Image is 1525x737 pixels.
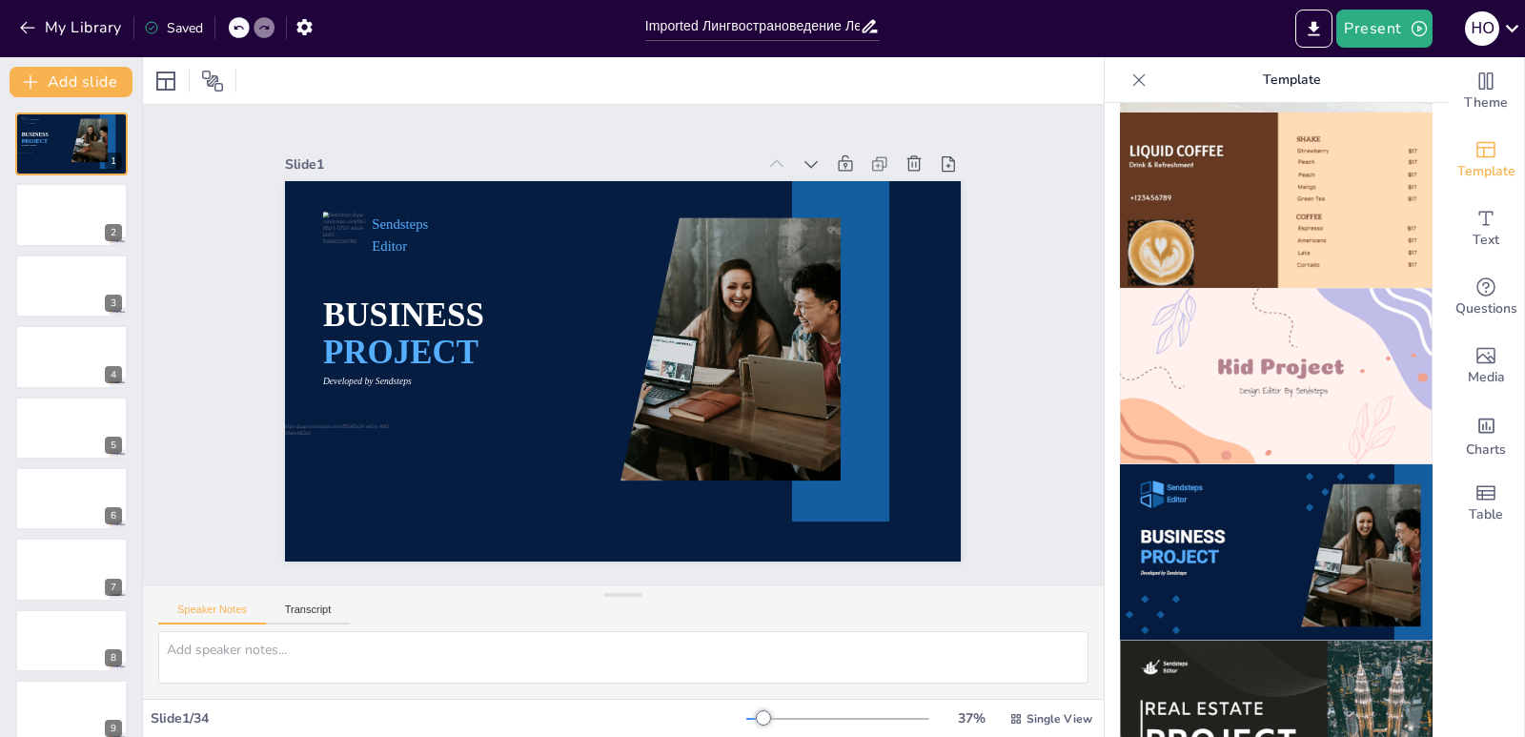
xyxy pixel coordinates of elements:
[1448,57,1524,126] div: Change the overall theme
[105,437,122,454] div: 5
[1469,504,1503,525] span: Table
[15,255,128,317] div: https://cdn.sendsteps.com/images/logo/sendsteps_logo_white.pnghttps://cdn.sendsteps.com/images/lo...
[452,127,490,158] span: Editor
[462,108,518,150] span: Sendsteps
[105,366,122,383] div: 4
[158,604,266,624] button: Speaker Notes
[15,325,128,388] div: https://cdn.sendsteps.com/images/logo/sendsteps_logo_white.pnghttps://cdn.sendsteps.com/images/lo...
[645,12,861,40] input: Insert title
[15,113,128,175] div: blob:https://app.sendsteps.com/c2dc5c7f-2f8f-4cab-b4a5-61ffb694efbbblob:https://app.sendsteps.com...
[144,19,203,37] div: Saved
[15,183,128,246] div: https://cdn.sendsteps.com/images/logo/sendsteps_logo_white.pnghttps://cdn.sendsteps.com/images/lo...
[1464,92,1508,113] span: Theme
[1448,263,1524,332] div: Get real-time input from your audience
[1448,332,1524,400] div: Add images, graphics, shapes or video
[15,467,128,530] div: https://cdn.sendsteps.com/images/logo/sendsteps_logo_white.pnghttps://cdn.sendsteps.com/images/lo...
[1468,367,1505,388] span: Media
[22,145,36,147] span: Developed by Sendsteps
[1448,400,1524,469] div: Add charts and graphs
[30,122,35,125] span: Editor
[1466,440,1506,461] span: Charts
[105,295,122,312] div: 3
[1120,288,1433,464] img: thumb-9.png
[1465,11,1499,46] div: H o
[1154,57,1429,103] p: Template
[201,70,224,92] span: Position
[948,709,994,727] div: 37 %
[1120,464,1433,641] img: thumb-10.png
[10,67,132,97] button: Add slide
[1448,469,1524,538] div: Add a table
[1120,113,1433,289] img: thumb-8.png
[1473,230,1499,251] span: Text
[14,12,130,43] button: My Library
[105,224,122,241] div: 2
[15,609,128,672] div: 8
[342,222,424,276] span: Developed by Sendsteps
[151,66,181,96] div: Layout
[151,709,746,727] div: Slide 1 / 34
[417,11,833,262] div: Slide 1
[1457,161,1515,182] span: Template
[1448,194,1524,263] div: Add text boxes
[30,118,39,121] span: Sendsteps
[105,720,122,737] div: 9
[105,153,122,170] div: 1
[22,132,49,137] span: BUSINESS
[1455,298,1517,319] span: Questions
[369,153,527,265] span: BUSINESS
[105,507,122,524] div: 6
[1448,126,1524,194] div: Add ready made slides
[1295,10,1332,48] button: Export to PowerPoint
[1027,711,1092,727] span: Single View
[351,185,504,295] span: PROJECT
[1336,10,1432,48] button: Present
[22,138,48,144] span: PROJECT
[105,579,122,596] div: 7
[105,649,122,666] div: 8
[15,397,128,460] div: https://cdn.sendsteps.com/images/logo/sendsteps_logo_white.pnghttps://cdn.sendsteps.com/images/lo...
[266,604,351,624] button: Transcript
[1465,10,1499,48] button: H o
[15,538,128,601] div: 7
